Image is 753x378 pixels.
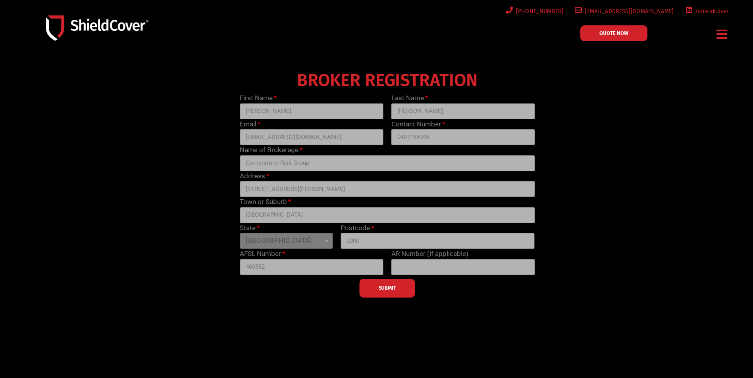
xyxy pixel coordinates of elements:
label: Postcode [341,223,374,233]
label: Name of Brokerage [240,145,302,155]
label: Email [240,119,260,130]
a: [PHONE_NUMBER] [504,6,564,16]
label: Contact Number [391,119,445,130]
label: Town or Suburb [240,197,291,207]
label: AFSL Number [240,249,285,259]
label: Last Name [391,93,428,103]
span: [PHONE_NUMBER] [513,6,564,16]
span: [EMAIL_ADDRESS][DOMAIN_NAME] [582,6,674,16]
label: AR Number (if applicable) [391,249,468,259]
a: /shieldcover [684,6,729,16]
img: Shield-Cover-Underwriting-Australia-logo-full [46,15,148,40]
a: QUOTE NOW [580,25,647,41]
label: First Name [240,93,277,103]
label: Address [240,171,269,181]
h4: BROKER REGISTRATION [236,76,539,85]
a: [EMAIL_ADDRESS][DOMAIN_NAME] [573,6,674,16]
label: State [240,223,260,233]
span: QUOTE NOW [599,31,628,36]
div: Menu Toggle [714,25,731,44]
span: /shieldcover [692,6,729,16]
